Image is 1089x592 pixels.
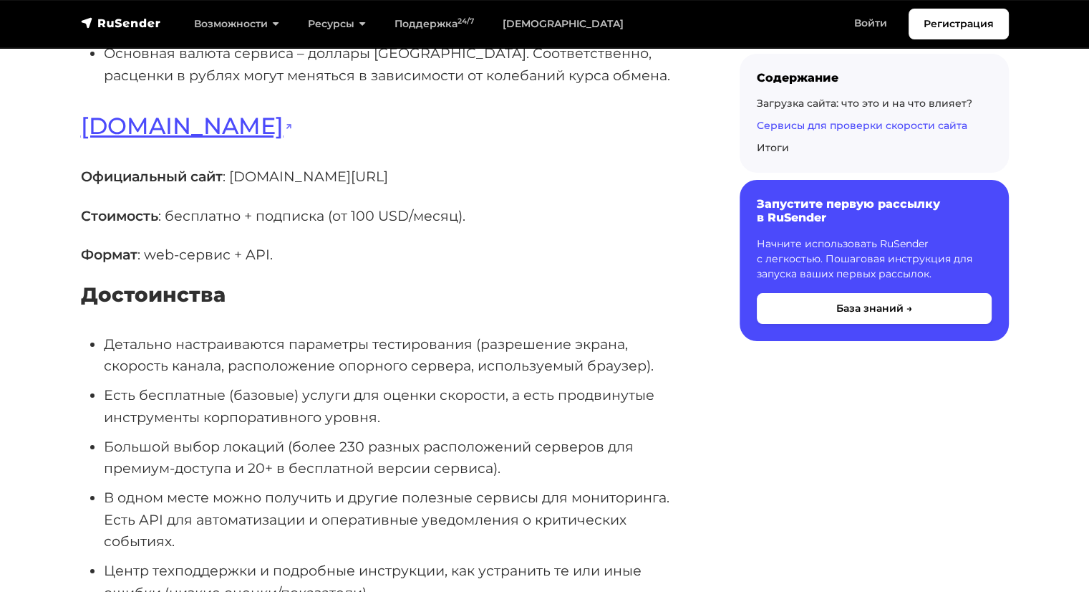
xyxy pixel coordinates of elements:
[757,197,992,224] h6: Запустите первую рассылку в RuSender
[757,237,992,282] p: Начните использовать RuSender с легкостью. Пошаговая инструкция для запуска ваших первых рассылок.
[81,168,223,185] strong: Официальный сайт
[104,436,694,479] li: Большой выбор локаций (более 230 разных расположений серверов для премиум-доступа и 20+ в бесплат...
[81,166,694,188] p: : [DOMAIN_NAME][URL]
[380,9,488,39] a: Поддержка24/7
[81,246,137,263] strong: Формат
[294,9,380,39] a: Ресурсы
[757,97,972,110] a: Загрузка сайта: что это и на что влияет?
[757,71,992,85] div: Содержание
[81,207,158,224] strong: Стоимость
[81,205,694,227] p: : бесплатно + подписка (от 100 USD/месяц).
[757,119,967,132] a: Сервисы для проверки скорости сайта
[81,112,293,140] a: [DOMAIN_NAME]
[81,283,694,307] h4: Достоинства
[740,180,1009,340] a: Запустите первую рассылку в RuSender Начните использовать RuSender с легкостью. Пошаговая инструк...
[104,487,694,553] li: В одном месте можно получить и другие полезные сервисы для мониторинга. Есть API для автоматизаци...
[488,9,638,39] a: [DEMOGRAPHIC_DATA]
[81,244,694,266] p: : web-сервис + API.
[104,42,694,86] li: Основная валюта сервиса – доллары [GEOGRAPHIC_DATA]. Соответственно, расценки в рублях могут меня...
[81,16,161,30] img: RuSender
[840,9,901,38] a: Войти
[757,293,992,324] button: База знаний →
[104,333,694,377] li: Детально настраиваются параметры тестирования (разрешение экрана, скорость канала, расположение о...
[909,9,1009,39] a: Регистрация
[104,384,694,428] li: Есть бесплатные (базовые) услуги для оценки скорости, а есть продвинутые инструменты корпоративно...
[458,16,474,26] sup: 24/7
[180,9,294,39] a: Возможности
[757,141,789,154] a: Итоги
